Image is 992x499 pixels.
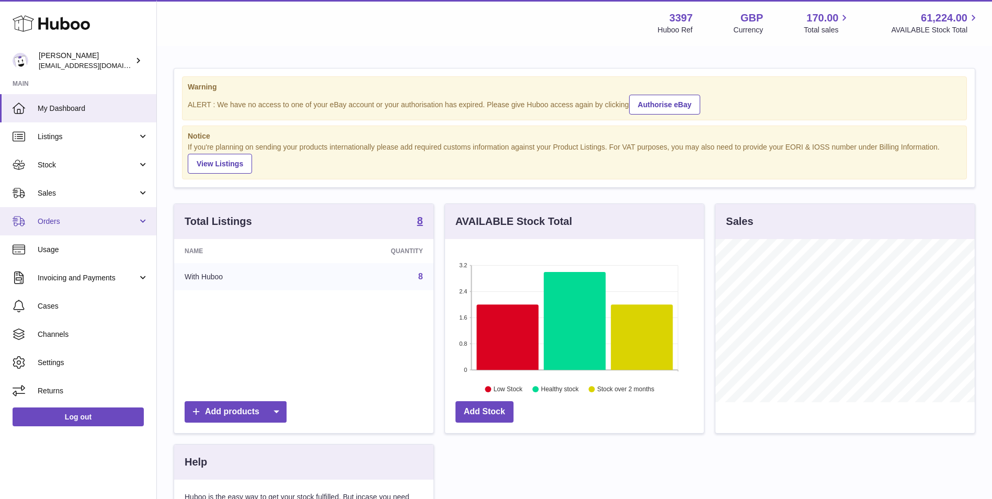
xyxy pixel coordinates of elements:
[806,11,838,25] span: 170.00
[455,214,572,229] h3: AVAILABLE Stock Total
[891,11,979,35] a: 61,224.00 AVAILABLE Stock Total
[669,11,693,25] strong: 3397
[891,25,979,35] span: AVAILABLE Stock Total
[188,131,961,141] strong: Notice
[13,53,28,69] img: sales@canchema.com
[417,216,423,226] strong: 8
[459,341,467,347] text: 0.8
[188,142,961,174] div: If you're planning on sending your products internationally please add required customs informati...
[804,25,850,35] span: Total sales
[921,11,967,25] span: 61,224.00
[174,239,311,263] th: Name
[185,455,207,469] h3: Help
[188,82,961,92] strong: Warning
[38,104,149,114] span: My Dashboard
[418,272,423,281] a: 8
[597,386,654,393] text: Stock over 2 months
[459,314,467,321] text: 1.6
[464,367,467,373] text: 0
[541,386,579,393] text: Healthy stock
[39,51,133,71] div: [PERSON_NAME]
[459,288,467,294] text: 2.4
[38,132,138,142] span: Listings
[188,154,252,174] a: View Listings
[38,301,149,311] span: Cases
[38,358,149,368] span: Settings
[13,407,144,426] a: Log out
[38,330,149,339] span: Channels
[740,11,763,25] strong: GBP
[38,188,138,198] span: Sales
[417,216,423,228] a: 8
[185,214,252,229] h3: Total Listings
[38,245,149,255] span: Usage
[658,25,693,35] div: Huboo Ref
[38,160,138,170] span: Stock
[185,401,287,423] a: Add products
[455,401,514,423] a: Add Stock
[174,263,311,290] td: With Huboo
[629,95,701,115] a: Authorise eBay
[39,61,154,70] span: [EMAIL_ADDRESS][DOMAIN_NAME]
[188,93,961,115] div: ALERT : We have no access to one of your eBay account or your authorisation has expired. Please g...
[494,386,523,393] text: Low Stock
[726,214,753,229] h3: Sales
[311,239,433,263] th: Quantity
[38,217,138,226] span: Orders
[804,11,850,35] a: 170.00 Total sales
[38,273,138,283] span: Invoicing and Payments
[459,262,467,268] text: 3.2
[734,25,763,35] div: Currency
[38,386,149,396] span: Returns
